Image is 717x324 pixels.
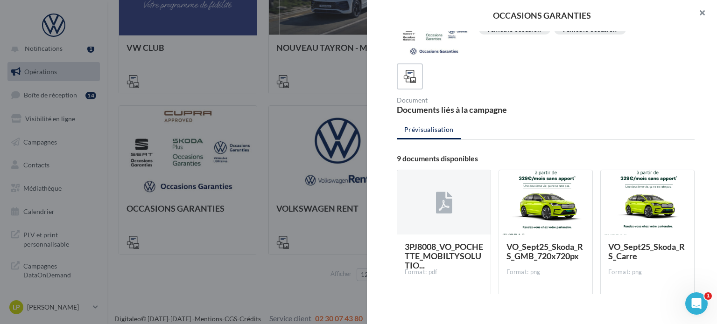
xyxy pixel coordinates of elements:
[382,11,702,20] div: OCCASIONS GARANTIES
[506,268,585,276] div: Format: png
[608,268,687,276] div: Format: png
[405,241,483,270] span: 3PJ8008_VO_POCHETTE_MOBILTYSOLUTIO...
[405,268,483,276] div: Format: pdf
[506,241,583,261] span: VO_Sept25_Skoda_RS_GMB_720x720px
[397,105,542,114] div: Documents liés à la campagne
[397,97,542,103] div: Document
[397,155,695,162] div: 9 documents disponibles
[704,292,712,300] span: 1
[608,241,685,261] span: VO_Sept25_Skoda_RS_Carre
[685,292,708,315] iframe: Intercom live chat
